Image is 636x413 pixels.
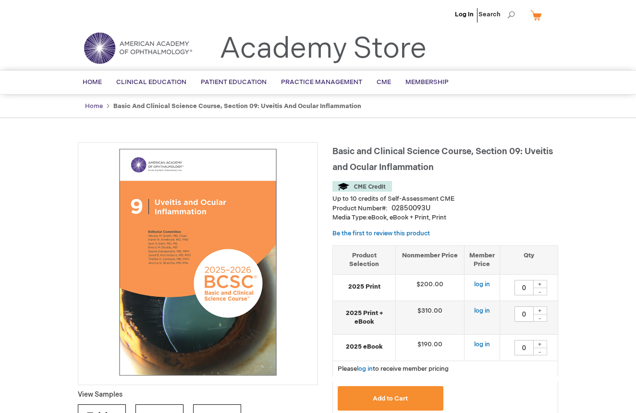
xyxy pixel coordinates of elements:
[474,340,490,348] a: log in
[533,314,547,322] div: -
[332,230,430,237] a: Be the first to review this product
[332,205,388,212] strong: Product Number
[474,280,490,288] a: log in
[332,213,558,222] p: eBook, eBook + Print, Print
[533,288,547,295] div: -
[332,194,558,204] li: Up to 10 credits of Self-Assessment CME
[391,204,430,213] div: 02850093U
[514,306,534,322] input: Qty
[396,274,465,301] td: $200.00
[377,78,391,86] span: CME
[533,340,547,348] div: +
[455,11,474,18] a: Log In
[201,78,267,86] span: Patient Education
[116,78,186,86] span: Clinical Education
[220,32,427,66] a: Academy Store
[338,342,391,352] strong: 2025 eBook
[338,282,391,292] strong: 2025 Print
[396,334,465,361] td: $190.00
[332,146,553,172] span: Basic and Clinical Science Course, Section 09: Uveitis and Ocular Inflammation
[405,78,449,86] span: Membership
[333,245,396,274] th: Product Selection
[83,147,313,377] img: Basic and Clinical Science Course, Section 09: Uveitis and Ocular Inflammation
[514,340,534,355] input: Qty
[338,365,449,373] span: Please to receive member pricing
[338,386,443,411] button: Add to Cart
[533,306,547,315] div: +
[113,102,361,110] strong: Basic and Clinical Science Course, Section 09: Uveitis and Ocular Inflammation
[281,78,362,86] span: Practice Management
[332,214,368,221] strong: Media Type:
[533,348,547,355] div: -
[500,245,558,274] th: Qty
[357,365,373,373] a: log in
[478,5,515,24] span: Search
[474,307,490,315] a: log in
[78,390,318,400] p: View Samples
[533,280,547,288] div: +
[338,309,391,327] strong: 2025 Print + eBook
[464,245,500,274] th: Member Price
[83,78,102,86] span: Home
[396,245,465,274] th: Nonmember Price
[373,395,408,402] span: Add to Cart
[85,102,103,110] a: Home
[332,181,392,192] img: CME Credit
[514,280,534,295] input: Qty
[396,301,465,334] td: $310.00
